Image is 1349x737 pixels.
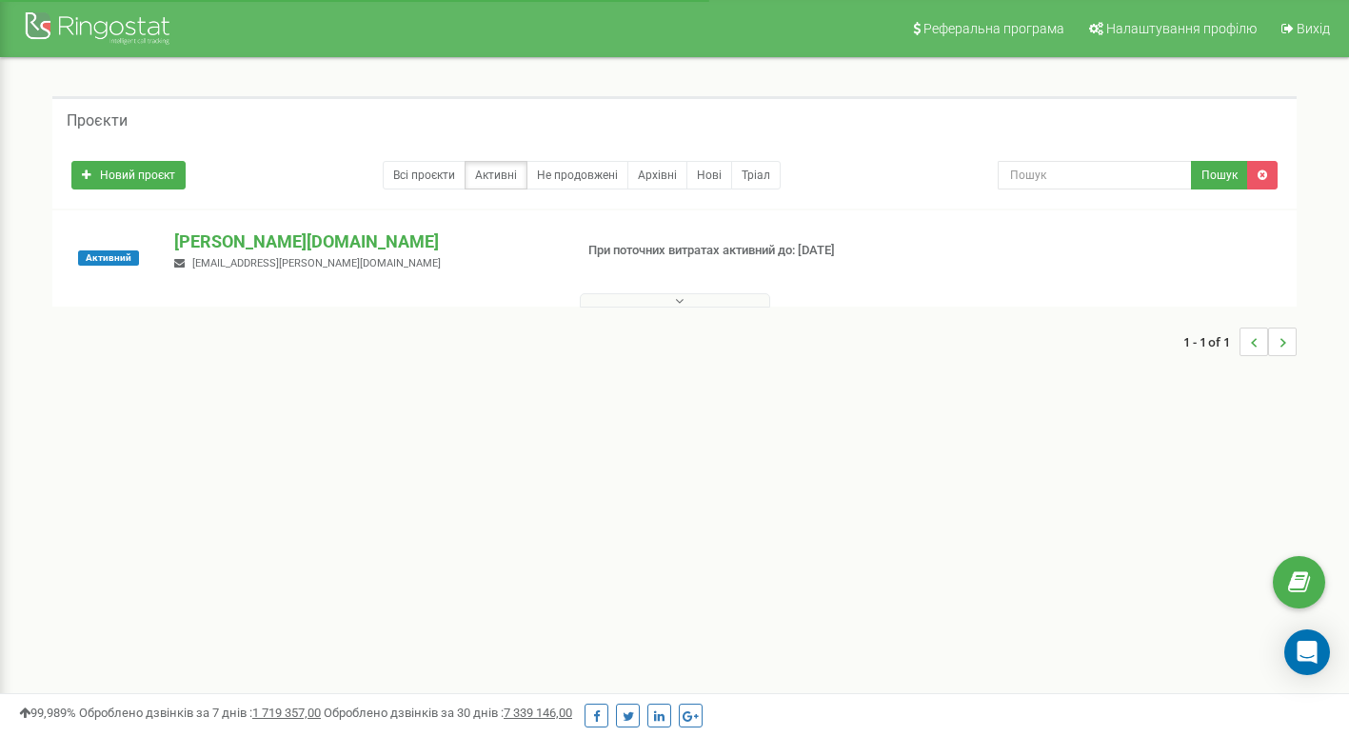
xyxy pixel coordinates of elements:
input: Пошук [998,161,1192,189]
nav: ... [1183,309,1297,375]
button: Пошук [1191,161,1248,189]
span: [EMAIL_ADDRESS][PERSON_NAME][DOMAIN_NAME] [192,257,441,269]
a: Активні [465,161,527,189]
span: 1 - 1 of 1 [1183,328,1240,356]
p: При поточних витратах активний до: [DATE] [588,242,868,260]
span: Оброблено дзвінків за 30 днів : [324,706,572,720]
span: Вихід [1297,21,1330,36]
u: 7 339 146,00 [504,706,572,720]
a: Нові [686,161,732,189]
a: Всі проєкти [383,161,466,189]
span: 99,989% [19,706,76,720]
a: Тріал [731,161,781,189]
a: Новий проєкт [71,161,186,189]
a: Не продовжені [526,161,628,189]
a: Архівні [627,161,687,189]
span: Реферальна програма [923,21,1064,36]
p: [PERSON_NAME][DOMAIN_NAME] [174,229,557,254]
span: Активний [78,250,139,266]
span: Налаштування профілю [1106,21,1257,36]
u: 1 719 357,00 [252,706,321,720]
span: Оброблено дзвінків за 7 днів : [79,706,321,720]
h5: Проєкти [67,112,128,129]
div: Open Intercom Messenger [1284,629,1330,675]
